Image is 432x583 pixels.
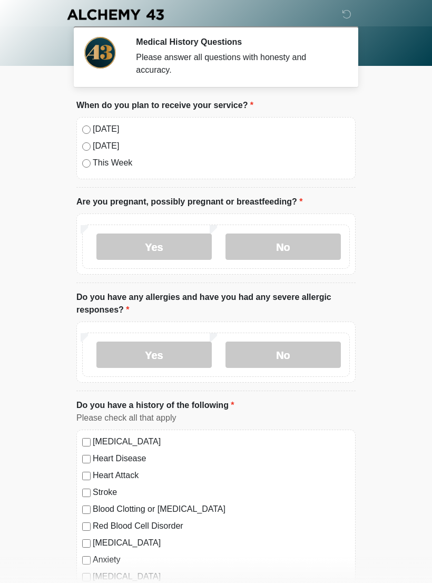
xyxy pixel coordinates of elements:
input: [MEDICAL_DATA] [82,573,91,581]
input: [MEDICAL_DATA] [82,438,91,446]
div: Please check all that apply [76,412,356,424]
label: Heart Disease [93,452,350,465]
label: Are you pregnant, possibly pregnant or breastfeeding? [76,196,302,208]
label: Blood Clotting or [MEDICAL_DATA] [93,503,350,516]
input: [DATE] [82,142,91,151]
input: Heart Attack [82,472,91,480]
label: Red Blood Cell Disorder [93,520,350,532]
img: Agent Avatar [84,37,116,69]
input: [DATE] [82,125,91,134]
div: Please answer all questions with honesty and accuracy. [136,51,340,76]
label: Anxiety [93,553,350,566]
input: [MEDICAL_DATA] [82,539,91,548]
label: No [225,234,341,260]
input: Anxiety [82,556,91,565]
label: [MEDICAL_DATA] [93,435,350,448]
label: This Week [93,157,350,169]
input: Stroke [82,489,91,497]
label: Heart Attack [93,469,350,482]
h2: Medical History Questions [136,37,340,47]
label: Yes [96,234,212,260]
label: [MEDICAL_DATA] [93,570,350,583]
label: [MEDICAL_DATA] [93,537,350,549]
input: Blood Clotting or [MEDICAL_DATA] [82,506,91,514]
label: Do you have any allergies and have you had any severe allergic responses? [76,291,356,316]
img: Alchemy 43 Logo [66,8,165,21]
input: Red Blood Cell Disorder [82,522,91,531]
input: Heart Disease [82,455,91,463]
label: [DATE] [93,140,350,152]
label: [DATE] [93,123,350,135]
label: Yes [96,342,212,368]
label: When do you plan to receive your service? [76,99,253,112]
label: No [225,342,341,368]
label: Stroke [93,486,350,499]
label: Do you have a history of the following [76,399,234,412]
input: This Week [82,159,91,168]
